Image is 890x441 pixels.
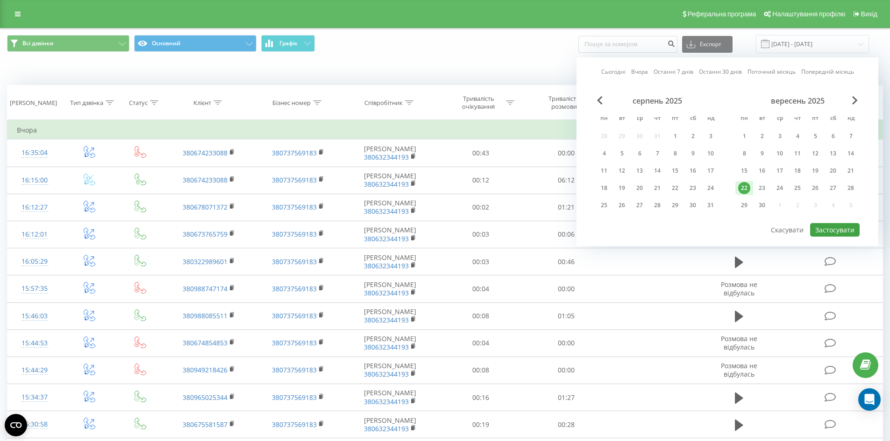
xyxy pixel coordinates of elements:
div: чт 4 вер 2025 р. [789,129,806,143]
div: 15:57:35 [17,280,53,298]
td: [PERSON_NAME] [342,384,438,411]
div: ср 20 серп 2025 р. [631,181,648,195]
td: 01:21 [524,194,609,221]
td: 00:03 [438,248,524,275]
abbr: вівторок [615,112,629,126]
a: 380674233088 [183,175,228,184]
div: сб 16 серп 2025 р. [684,164,702,178]
a: 380988747174 [183,284,228,293]
div: 15 [738,165,750,177]
td: [PERSON_NAME] [342,167,438,194]
a: 380737569183 [272,365,317,374]
div: 12 [809,147,821,160]
td: 00:00 [524,275,609,302]
div: 15:44:29 [17,361,53,379]
div: 15:30:58 [17,415,53,434]
a: 380632344193 [364,288,409,297]
div: 1 [738,130,750,142]
a: 380737569183 [272,203,317,211]
a: 380632344193 [364,424,409,433]
div: нд 28 вер 2025 р. [842,181,860,195]
div: Статус [129,99,148,107]
button: Open CMP widget [5,414,27,436]
div: 6 [634,147,646,160]
span: Розмова не відбулась [721,361,757,378]
div: 22 [669,182,681,194]
div: чт 28 серп 2025 р. [648,198,666,212]
div: 25 [598,199,610,211]
div: 27 [634,199,646,211]
td: [PERSON_NAME] [342,357,438,384]
span: Розмова не відбулась [721,334,757,351]
td: 00:08 [438,302,524,329]
div: пн 8 вер 2025 р. [735,147,753,161]
button: Експорт [682,36,733,53]
abbr: субота [826,112,840,126]
button: Застосувати [810,223,860,237]
a: 380737569183 [272,338,317,347]
td: 00:03 [438,221,524,248]
a: 380965025344 [183,393,228,402]
div: 6 [827,130,839,142]
div: 31 [705,199,717,211]
a: 380988085511 [183,311,228,320]
div: 28 [651,199,663,211]
div: 16:15:00 [17,171,53,189]
div: пн 22 вер 2025 р. [735,181,753,195]
abbr: четвер [650,112,664,126]
div: пт 29 серп 2025 р. [666,198,684,212]
a: Вчора [631,67,648,76]
div: 21 [845,165,857,177]
div: Тривалість розмови [539,95,589,111]
div: нд 24 серп 2025 р. [702,181,719,195]
div: 20 [827,165,839,177]
div: 16 [687,165,699,177]
div: Тип дзвінка [70,99,103,107]
a: 380632344193 [364,343,409,351]
div: вт 23 вер 2025 р. [753,181,771,195]
a: 380673765759 [183,230,228,238]
a: 380632344193 [364,153,409,161]
div: 4 [791,130,804,142]
span: Реферальна програма [688,10,756,18]
div: 23 [687,182,699,194]
div: 21 [651,182,663,194]
abbr: субота [686,112,700,126]
a: 380674233088 [183,148,228,157]
td: 00:19 [438,411,524,438]
div: 19 [809,165,821,177]
div: 5 [809,130,821,142]
a: 380678071372 [183,203,228,211]
div: 12 [616,165,628,177]
div: сб 9 серп 2025 р. [684,147,702,161]
a: Останні 30 днів [699,67,742,76]
span: Вихід [861,10,877,18]
div: пн 15 вер 2025 р. [735,164,753,178]
div: 15:34:37 [17,388,53,406]
div: Бізнес номер [272,99,311,107]
div: 27 [827,182,839,194]
div: 15:46:03 [17,307,53,325]
div: чт 11 вер 2025 р. [789,147,806,161]
div: пт 8 серп 2025 р. [666,147,684,161]
div: 29 [738,199,750,211]
td: [PERSON_NAME] [342,411,438,438]
div: чт 21 серп 2025 р. [648,181,666,195]
span: Next Month [852,96,858,105]
div: вт 19 серп 2025 р. [613,181,631,195]
div: пн 1 вер 2025 р. [735,129,753,143]
a: 380737569183 [272,230,317,238]
td: [PERSON_NAME] [342,221,438,248]
div: 7 [845,130,857,142]
div: 20 [634,182,646,194]
a: Поточний місяць [748,67,796,76]
div: 15 [669,165,681,177]
div: ср 6 серп 2025 р. [631,147,648,161]
span: Розмова не відбулась [721,280,757,297]
div: 9 [687,147,699,160]
div: 16:12:27 [17,198,53,217]
td: 01:27 [524,384,609,411]
div: пт 19 вер 2025 р. [806,164,824,178]
div: чт 18 вер 2025 р. [789,164,806,178]
abbr: неділя [704,112,718,126]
